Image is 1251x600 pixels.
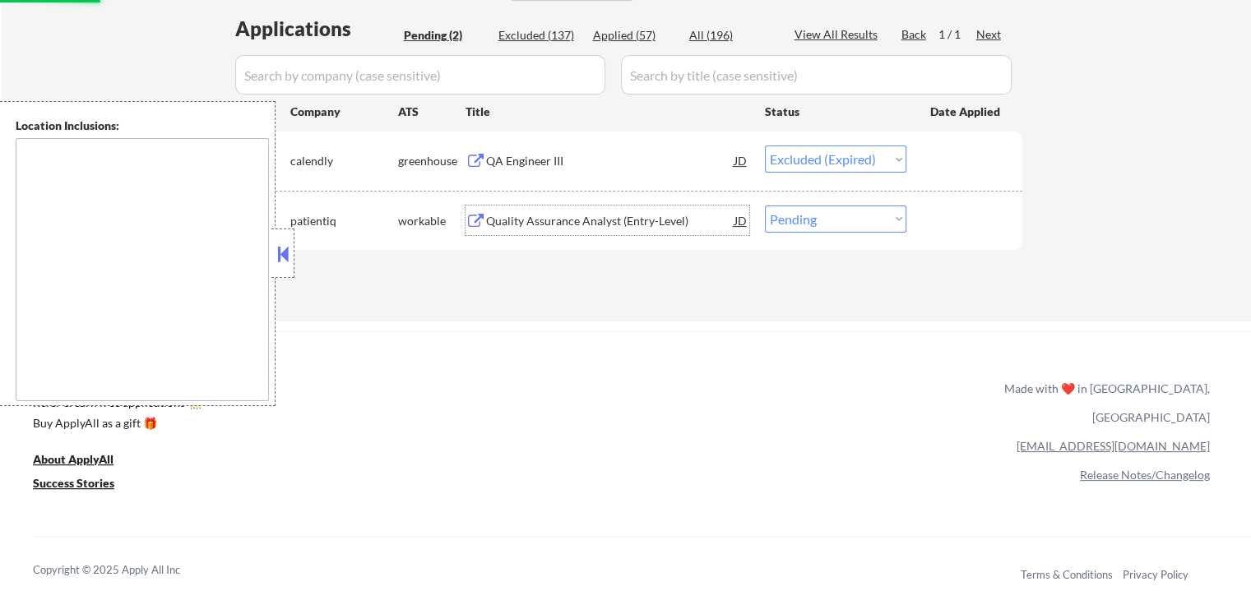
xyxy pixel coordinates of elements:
[901,26,928,43] div: Back
[398,213,466,229] div: workable
[930,104,1003,120] div: Date Applied
[795,26,883,43] div: View All Results
[1017,439,1210,453] a: [EMAIL_ADDRESS][DOMAIN_NAME]
[593,27,675,44] div: Applied (57)
[33,562,222,579] div: Copyright © 2025 Apply All Inc
[486,213,734,229] div: Quality Assurance Analyst (Entry-Level)
[621,55,1012,95] input: Search by title (case sensitive)
[486,153,734,169] div: QA Engineer III
[1080,468,1210,482] a: Release Notes/Changelog
[33,397,660,414] a: Refer & earn free applications 👯‍♀️
[733,145,749,175] div: JD
[235,55,605,95] input: Search by company (case sensitive)
[398,104,466,120] div: ATS
[733,205,749,235] div: JD
[33,418,197,429] div: Buy ApplyAll as a gift 🎁
[1021,568,1113,581] a: Terms & Conditions
[33,452,114,466] u: About ApplyAll
[290,104,398,120] div: Company
[976,26,1003,43] div: Next
[290,213,398,229] div: patientiq
[398,153,466,169] div: greenhouse
[33,450,137,471] a: About ApplyAll
[16,118,269,134] div: Location Inclusions:
[33,476,114,490] u: Success Stories
[33,474,137,495] a: Success Stories
[33,414,197,435] a: Buy ApplyAll as a gift 🎁
[498,27,581,44] div: Excluded (137)
[938,26,976,43] div: 1 / 1
[1123,568,1188,581] a: Privacy Policy
[404,27,486,44] div: Pending (2)
[290,153,398,169] div: calendly
[689,27,771,44] div: All (196)
[765,96,906,126] div: Status
[998,374,1210,432] div: Made with ❤️ in [GEOGRAPHIC_DATA], [GEOGRAPHIC_DATA]
[466,104,749,120] div: Title
[235,19,398,39] div: Applications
